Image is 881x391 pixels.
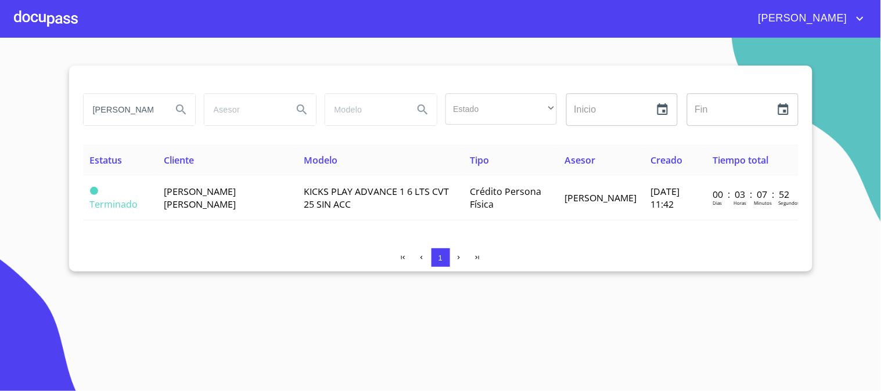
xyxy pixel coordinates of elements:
[754,200,772,206] p: Minutos
[288,96,316,124] button: Search
[713,154,768,166] span: Tiempo total
[409,96,437,124] button: Search
[750,9,853,28] span: [PERSON_NAME]
[90,198,138,211] span: Terminado
[470,185,541,211] span: Crédito Persona Física
[325,94,404,125] input: search
[713,200,722,206] p: Dias
[304,154,337,166] span: Modelo
[438,254,443,262] span: 1
[778,200,800,206] p: Segundos
[204,94,283,125] input: search
[84,94,163,125] input: search
[564,154,595,166] span: Asesor
[304,185,449,211] span: KICKS PLAY ADVANCE 1 6 LTS CVT 25 SIN ACC
[650,185,679,211] span: [DATE] 11:42
[164,185,236,211] span: [PERSON_NAME] [PERSON_NAME]
[713,188,791,201] p: 00 : 03 : 07 : 52
[164,154,194,166] span: Cliente
[167,96,195,124] button: Search
[90,154,123,166] span: Estatus
[733,200,746,206] p: Horas
[470,154,489,166] span: Tipo
[564,191,637,204] span: [PERSON_NAME]
[750,9,867,28] button: account of current user
[445,93,557,125] div: ​
[90,187,98,195] span: Terminado
[431,248,450,267] button: 1
[650,154,682,166] span: Creado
